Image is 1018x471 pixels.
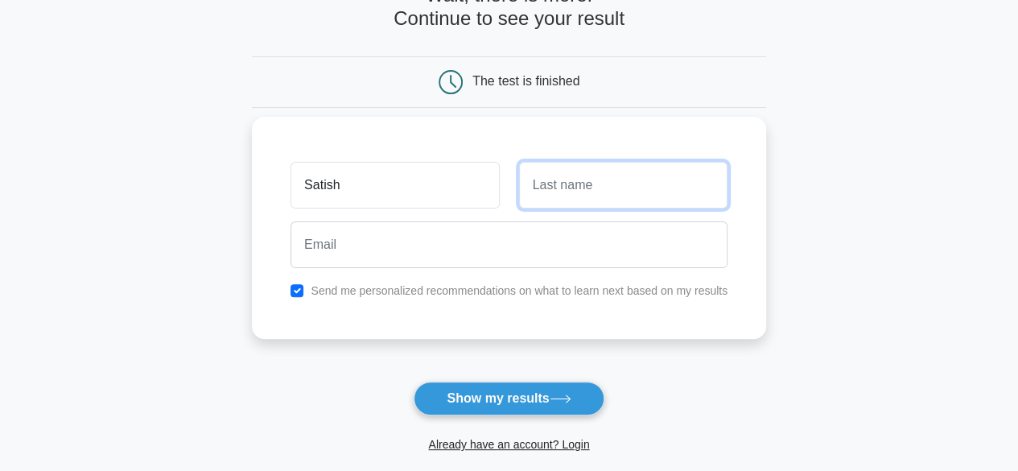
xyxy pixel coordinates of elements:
[519,162,727,209] input: Last name
[428,438,589,451] a: Already have an account? Login
[291,162,499,209] input: First name
[291,221,727,268] input: Email
[311,284,727,297] label: Send me personalized recommendations on what to learn next based on my results
[414,382,604,415] button: Show my results
[472,74,579,88] div: The test is finished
